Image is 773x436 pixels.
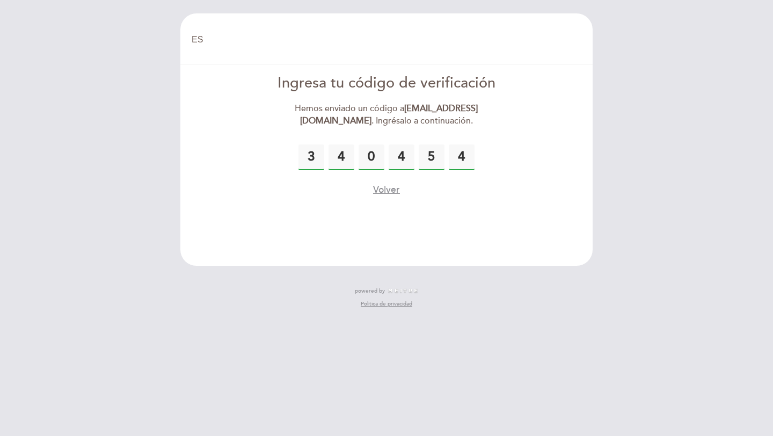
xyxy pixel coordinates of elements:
[300,103,478,126] strong: [EMAIL_ADDRESS][DOMAIN_NAME]
[264,103,510,127] div: Hemos enviado un código a . Ingrésalo a continuación.
[264,73,510,94] div: Ingresa tu código de verificación
[419,144,444,170] input: 0
[355,287,385,295] span: powered by
[361,300,412,308] a: Política de privacidad
[355,287,418,295] a: powered by
[449,144,475,170] input: 0
[359,144,384,170] input: 0
[298,144,324,170] input: 0
[373,183,400,197] button: Volver
[329,144,354,170] input: 0
[389,144,414,170] input: 0
[388,288,418,294] img: MEITRE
